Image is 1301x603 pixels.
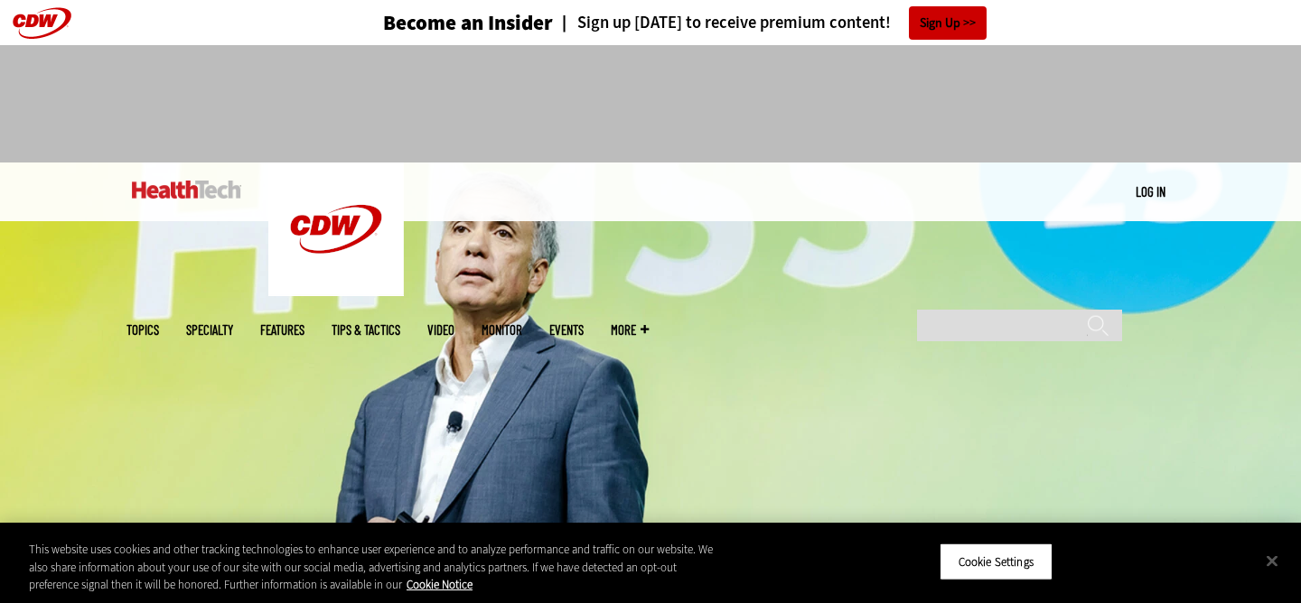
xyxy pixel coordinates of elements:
[260,323,304,337] a: Features
[549,323,584,337] a: Events
[268,282,404,301] a: CDW
[909,6,987,40] a: Sign Up
[1136,182,1165,201] div: User menu
[427,323,454,337] a: Video
[1136,183,1165,199] a: Log in
[553,14,891,32] a: Sign up [DATE] to receive premium content!
[268,162,404,296] img: Home
[611,323,649,337] span: More
[186,323,233,337] span: Specialty
[383,13,553,33] h3: Become an Insider
[126,323,159,337] span: Topics
[407,577,473,592] a: More information about your privacy
[132,181,241,199] img: Home
[1252,541,1292,580] button: Close
[315,13,553,33] a: Become an Insider
[482,323,522,337] a: MonITor
[332,323,400,337] a: Tips & Tactics
[940,543,1053,580] button: Cookie Settings
[322,63,979,144] iframe: advertisement
[29,541,716,594] div: This website uses cookies and other tracking technologies to enhance user experience and to analy...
